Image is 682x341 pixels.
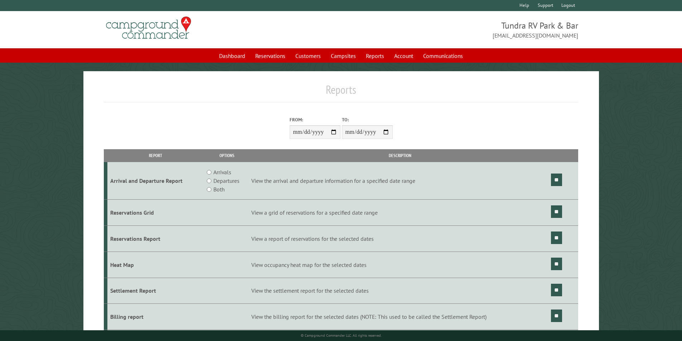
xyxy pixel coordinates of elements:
[250,304,550,330] td: View the billing report for the selected dates (NOTE: This used to be called the Settlement Report)
[104,83,579,102] h1: Reports
[290,116,340,123] label: From:
[341,20,579,40] span: Tundra RV Park & Bar [EMAIL_ADDRESS][DOMAIN_NAME]
[213,176,240,185] label: Departures
[301,333,382,338] small: © Campground Commander LLC. All rights reserved.
[107,278,204,304] td: Settlement Report
[342,116,393,123] label: To:
[107,200,204,226] td: Reservations Grid
[213,185,224,194] label: Both
[107,304,204,330] td: Billing report
[107,149,204,162] th: Report
[250,200,550,226] td: View a grid of reservations for a specified date range
[251,49,290,63] a: Reservations
[107,252,204,278] td: Heat Map
[213,168,231,176] label: Arrivals
[390,49,417,63] a: Account
[250,149,550,162] th: Description
[104,14,193,42] img: Campground Commander
[419,49,467,63] a: Communications
[250,278,550,304] td: View the settlement report for the selected dates
[203,149,250,162] th: Options
[291,49,325,63] a: Customers
[250,252,550,278] td: View occupancy heat map for the selected dates
[327,49,360,63] a: Campsites
[107,225,204,252] td: Reservations Report
[215,49,250,63] a: Dashboard
[362,49,388,63] a: Reports
[107,162,204,200] td: Arrival and Departure Report
[250,162,550,200] td: View the arrival and departure information for a specified date range
[250,225,550,252] td: View a report of reservations for the selected dates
